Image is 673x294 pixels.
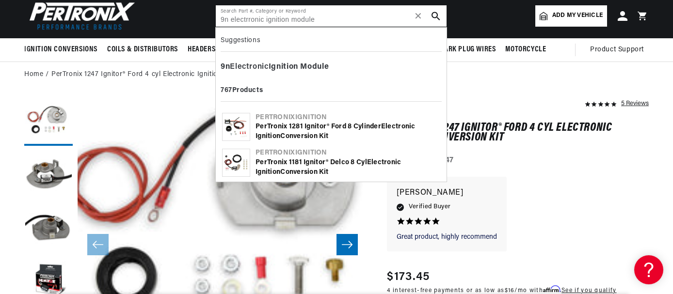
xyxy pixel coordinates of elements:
[295,114,327,121] b: Ignition
[221,63,230,71] b: 9n
[221,59,442,76] div: Electronic
[387,123,649,143] h1: PerTronix 1247 Ignitor® Ford 4 cyl Electronic Ignition Conversion Kit
[552,11,603,20] span: Add my vehicle
[216,5,447,27] input: Search Part #, Category or Keyword
[295,149,327,156] b: Ignition
[24,204,73,252] button: Load image 3 in gallery view
[543,285,560,293] span: Affirm
[223,149,250,176] img: PerTronix 1181 Ignitor® Delco 8 cyl Electronic Ignition Conversion Kit
[425,5,447,27] button: search button
[367,159,401,166] b: Electronic
[221,32,442,52] div: Suggestions
[24,69,43,80] a: Home
[432,38,501,61] summary: Spark Plug Wires
[87,234,109,255] button: Slide left
[269,63,298,71] b: Ignition
[221,87,263,94] b: 767 Products
[24,45,97,55] span: Ignition Conversions
[561,288,616,294] a: See if you qualify - Learn more about Affirm Financing (opens in modal)
[590,38,649,62] summary: Product Support
[590,45,644,55] span: Product Support
[437,45,496,55] span: Spark Plug Wires
[397,186,497,200] p: [PERSON_NAME]
[535,5,607,27] a: Add my vehicle
[387,268,430,286] span: $173.45
[397,232,497,242] p: Great product, highly recommend
[256,169,280,176] b: Ignition
[24,69,649,80] nav: breadcrumbs
[223,113,250,140] img: PerTronix 1281 Ignitor® Ford 8 Cylinder Electronic Ignition Conversion Kit
[256,122,440,141] div: PerTronix 1281 Ignitor® Ford 8 Cylinder Conversion Kit
[24,38,102,61] summary: Ignition Conversions
[256,133,280,140] b: Ignition
[381,123,416,130] b: Electronic
[409,201,450,212] span: Verified Buyer
[256,148,440,158] div: Pertronix
[387,155,649,167] div: Part Number:
[256,158,440,177] div: PerTronix 1181 Ignitor® Delco 8 cyl Conversion Kit
[24,97,73,146] button: Load image 1 in gallery view
[183,38,306,61] summary: Headers, Exhausts & Components
[336,234,358,255] button: Slide right
[24,151,73,199] button: Load image 2 in gallery view
[505,288,515,294] span: $16
[300,63,329,71] b: Module
[188,45,301,55] span: Headers, Exhausts & Components
[505,45,546,55] span: Motorcycle
[107,45,178,55] span: Coils & Distributors
[621,97,649,109] div: 5 Reviews
[500,38,551,61] summary: Motorcycle
[51,69,272,80] a: PerTronix 1247 Ignitor® Ford 4 cyl Electronic Ignition Conversion Kit
[256,113,440,123] div: Pertronix
[102,38,183,61] summary: Coils & Distributors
